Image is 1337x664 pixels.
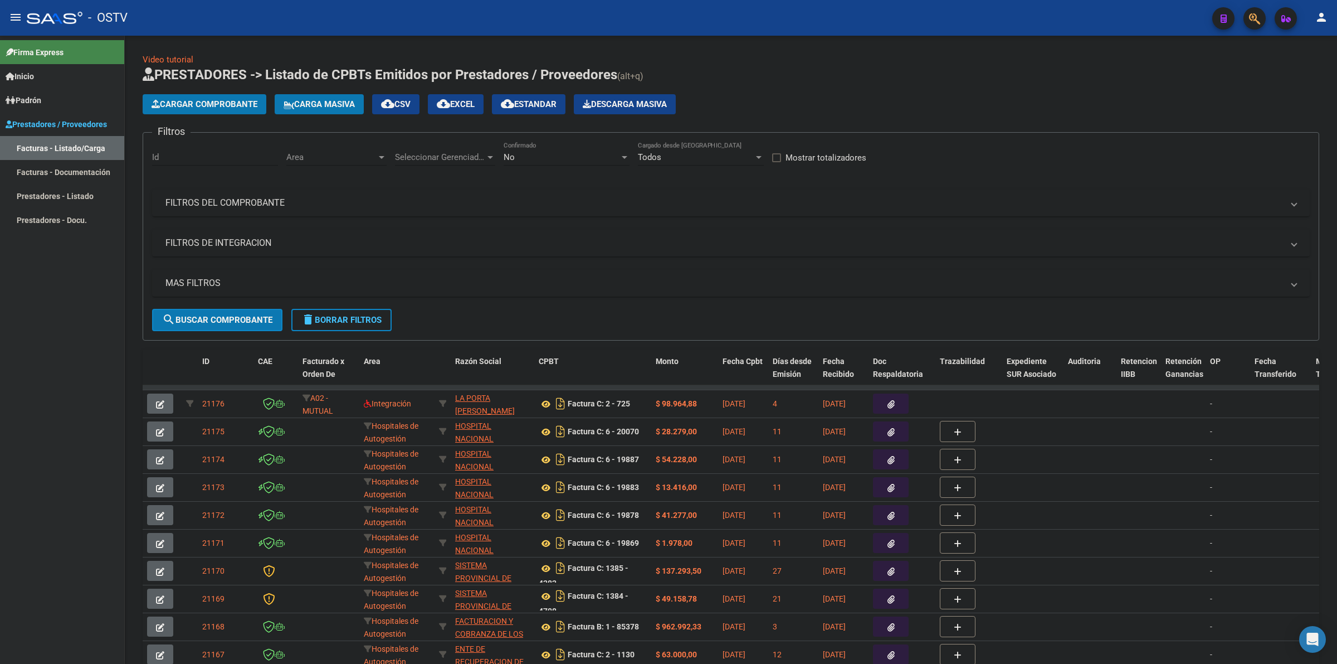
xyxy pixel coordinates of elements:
i: Descargar documento [553,534,568,552]
div: Open Intercom Messenger [1299,626,1326,653]
span: [DATE] [723,399,745,408]
span: [DATE] [823,455,846,464]
span: - [1210,539,1212,547]
span: LA PORTA [PERSON_NAME] [455,394,515,415]
span: 11 [773,511,782,520]
span: 12 [773,650,782,659]
span: 3 [773,622,777,631]
span: SISTEMA PROVINCIAL DE SALUD [455,561,511,595]
mat-panel-title: FILTROS DE INTEGRACION [165,237,1283,249]
span: 21172 [202,511,225,520]
span: Días desde Emisión [773,357,812,379]
i: Descargar documento [553,618,568,636]
i: Descargar documento [553,587,568,605]
span: [DATE] [723,511,745,520]
a: Video tutorial [143,55,193,65]
mat-icon: person [1315,11,1328,24]
datatable-header-cell: ID [198,350,253,399]
span: Fecha Cpbt [723,357,763,366]
strong: Factura C: 6 - 19887 [568,455,639,464]
span: [DATE] [823,427,846,436]
span: Hospitales de Autogestión [364,589,418,610]
span: 21168 [202,622,225,631]
mat-icon: menu [9,11,22,24]
strong: Factura C: 6 - 19869 [568,539,639,548]
strong: $ 962.992,33 [656,622,701,631]
span: Auditoria [1068,357,1101,366]
strong: Factura C: 1384 - 4708 [539,592,628,616]
span: (alt+q) [617,71,643,81]
span: 21170 [202,566,225,575]
button: Cargar Comprobante [143,94,266,114]
span: Fecha Recibido [823,357,854,379]
span: 21175 [202,427,225,436]
span: CSV [381,99,411,109]
span: [DATE] [823,511,846,520]
datatable-header-cell: Facturado x Orden De [298,350,359,399]
datatable-header-cell: Retencion IIBB [1116,350,1161,399]
strong: Factura C: 6 - 19883 [568,483,639,492]
datatable-header-cell: Días desde Emisión [768,350,818,399]
div: 30635976809 [455,448,530,471]
datatable-header-cell: Trazabilidad [935,350,1002,399]
strong: Factura C: 6 - 20070 [568,428,639,437]
span: 4 [773,399,777,408]
app-download-masive: Descarga masiva de comprobantes (adjuntos) [574,94,676,114]
h3: Filtros [152,124,191,139]
span: 21171 [202,539,225,547]
datatable-header-cell: Doc Respaldatoria [868,350,935,399]
span: PRESTADORES -> Listado de CPBTs Emitidos por Prestadores / Proveedores [143,67,617,83]
strong: Factura C: 6 - 19878 [568,511,639,520]
button: CSV [372,94,419,114]
span: 11 [773,483,782,492]
datatable-header-cell: Retención Ganancias [1161,350,1206,399]
span: - [1210,483,1212,492]
span: Fecha Transferido [1255,357,1296,379]
span: 21167 [202,650,225,659]
strong: $ 137.293,50 [656,566,701,575]
span: Retención Ganancias [1165,357,1203,379]
mat-expansion-panel-header: FILTROS DEL COMPROBANTE [152,190,1310,216]
strong: $ 54.228,00 [656,455,697,464]
span: Descarga Masiva [583,99,667,109]
span: HOSPITAL NACIONAL PROFESOR [PERSON_NAME] [455,421,515,468]
strong: $ 1.978,00 [656,539,692,547]
span: - OSTV [88,6,128,30]
span: CPBT [539,357,559,366]
i: Descargar documento [553,478,568,496]
datatable-header-cell: Razón Social [451,350,534,399]
div: 30691822849 [455,559,530,583]
span: Area [286,152,377,162]
strong: Factura B: 1 - 85378 [568,623,639,632]
mat-icon: search [162,313,175,326]
strong: $ 41.277,00 [656,511,697,520]
span: [DATE] [723,427,745,436]
span: Doc Respaldatoria [873,357,923,379]
mat-icon: cloud_download [381,97,394,110]
span: 21173 [202,483,225,492]
span: Carga Masiva [284,99,355,109]
span: HOSPITAL NACIONAL PROFESOR [PERSON_NAME] [455,505,515,552]
button: EXCEL [428,94,484,114]
datatable-header-cell: CPBT [534,350,651,399]
strong: $ 63.000,00 [656,650,697,659]
span: HOSPITAL NACIONAL PROFESOR [PERSON_NAME] [455,477,515,524]
span: [DATE] [823,622,846,631]
span: CAE [258,357,272,366]
i: Descargar documento [553,506,568,524]
span: [DATE] [823,399,846,408]
span: [DATE] [723,622,745,631]
span: [DATE] [823,483,846,492]
button: Carga Masiva [275,94,364,114]
span: Estandar [501,99,557,109]
span: Integración [364,399,411,408]
span: [DATE] [723,650,745,659]
span: - [1210,650,1212,659]
span: HOSPITAL NACIONAL PROFESOR [PERSON_NAME] [455,449,515,496]
span: 27 [773,566,782,575]
span: - [1210,455,1212,464]
strong: $ 49.158,78 [656,594,697,603]
span: OP [1210,357,1221,366]
div: 30635976809 [455,531,530,555]
strong: $ 98.964,88 [656,399,697,408]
